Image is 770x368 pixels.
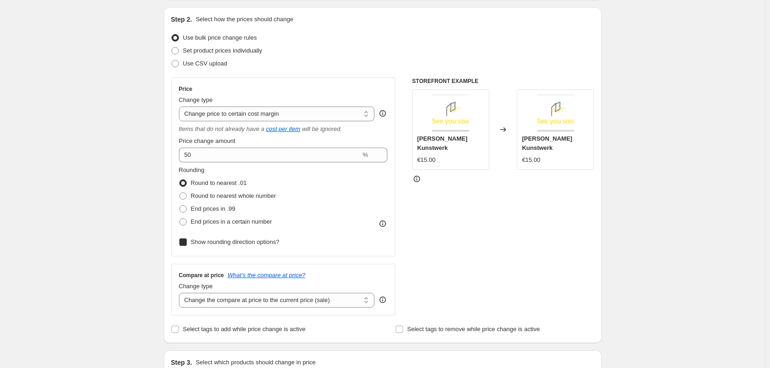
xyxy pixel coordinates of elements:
span: Change type [179,96,213,103]
span: End prices in a certain number [191,218,272,225]
span: Round to nearest whole number [191,192,276,199]
span: Select tags to add while price change is active [183,326,306,332]
p: Select which products should change in price [195,358,315,367]
input: 50 [179,148,361,162]
div: help [378,109,387,118]
span: Use bulk price change rules [183,34,257,41]
span: [PERSON_NAME] Kunstwerk [417,135,468,151]
h6: STOREFRONT EXAMPLE [412,77,594,85]
div: €15.00 [417,155,436,165]
h3: Price [179,85,192,93]
span: End prices in .99 [191,205,236,212]
span: Price change amount [179,137,236,144]
span: Show rounding direction options? [191,238,279,245]
span: % [362,151,368,158]
img: img_80x.png [432,95,469,131]
div: €15.00 [522,155,540,165]
button: What's the compare at price? [228,272,306,279]
h3: Compare at price [179,272,224,279]
a: cost per item [266,125,300,132]
span: [PERSON_NAME] Kunstwerk [522,135,572,151]
i: Items that do not already have a [179,125,265,132]
span: Rounding [179,166,205,173]
span: Round to nearest .01 [191,179,247,186]
p: Select how the prices should change [195,15,293,24]
span: Use CSV upload [183,60,227,67]
h2: Step 2. [171,15,192,24]
span: Set product prices individually [183,47,262,54]
h2: Step 3. [171,358,192,367]
span: Change type [179,283,213,290]
div: help [378,295,387,304]
img: img_80x.png [537,95,574,131]
i: will be ignored. [302,125,342,132]
span: Select tags to remove while price change is active [407,326,540,332]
